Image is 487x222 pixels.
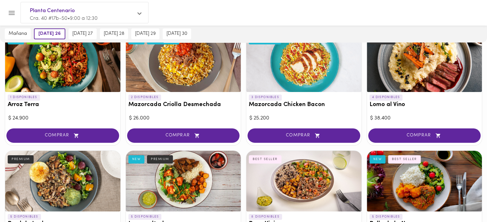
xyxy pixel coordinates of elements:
[5,31,120,92] div: Arroz Terra
[246,151,361,211] div: Ropa Vieja
[9,31,27,37] span: mañana
[369,155,386,164] div: NEW
[30,7,133,15] span: Planta Centenario
[166,31,187,37] span: [DATE] 30
[8,115,117,122] div: $ 24.900
[5,151,120,211] div: Bowl de Lechona
[14,133,111,138] span: COMPRAR
[388,155,421,164] div: BEST SELLER
[4,5,20,21] button: Menu
[129,115,238,122] div: $ 26.000
[376,133,473,138] span: COMPRAR
[135,133,232,138] span: COMPRAR
[8,102,118,108] h3: Arroz Terra
[8,155,34,164] div: PREMIUM
[249,102,359,108] h3: Mazorcada Chicken Bacon
[128,155,145,164] div: NEW
[126,151,241,211] div: Lomo saltado
[367,151,482,211] div: Pollo de la Nona
[163,28,191,39] button: [DATE] 30
[369,214,403,220] p: 5 DISPONIBLES
[368,128,481,143] button: COMPRAR
[450,185,481,216] iframe: Messagebird Livechat Widget
[249,115,358,122] div: $ 25.200
[30,16,98,21] span: Cra. 40 #17b-50 • 9:00 a 12:30
[38,31,61,37] span: [DATE] 26
[128,95,161,100] p: 2 DISPONIBLES
[34,28,65,39] button: [DATE] 26
[249,214,282,220] p: 8 DISPONIBLES
[127,128,240,143] button: COMPRAR
[8,214,41,220] p: 5 DISPONIBLES
[369,102,480,108] h3: Lomo al Vino
[128,214,162,220] p: 5 DISPONIBLES
[147,155,173,164] div: PREMIUM
[135,31,156,37] span: [DATE] 29
[104,31,124,37] span: [DATE] 28
[256,133,352,138] span: COMPRAR
[8,95,40,100] p: 1 DISPONIBLES
[126,31,241,92] div: Mazorcada Criolla Desmechada
[367,31,482,92] div: Lomo al Vino
[370,115,479,122] div: $ 38.400
[246,31,361,92] div: Mazorcada Chicken Bacon
[249,95,282,100] p: 3 DISPONIBLES
[69,28,97,39] button: [DATE] 27
[249,155,281,164] div: BEST SELLER
[100,28,128,39] button: [DATE] 28
[6,128,119,143] button: COMPRAR
[248,128,360,143] button: COMPRAR
[72,31,93,37] span: [DATE] 27
[128,102,239,108] h3: Mazorcada Criolla Desmechada
[369,95,403,100] p: 4 DISPONIBLES
[131,28,159,39] button: [DATE] 29
[5,28,31,39] button: mañana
